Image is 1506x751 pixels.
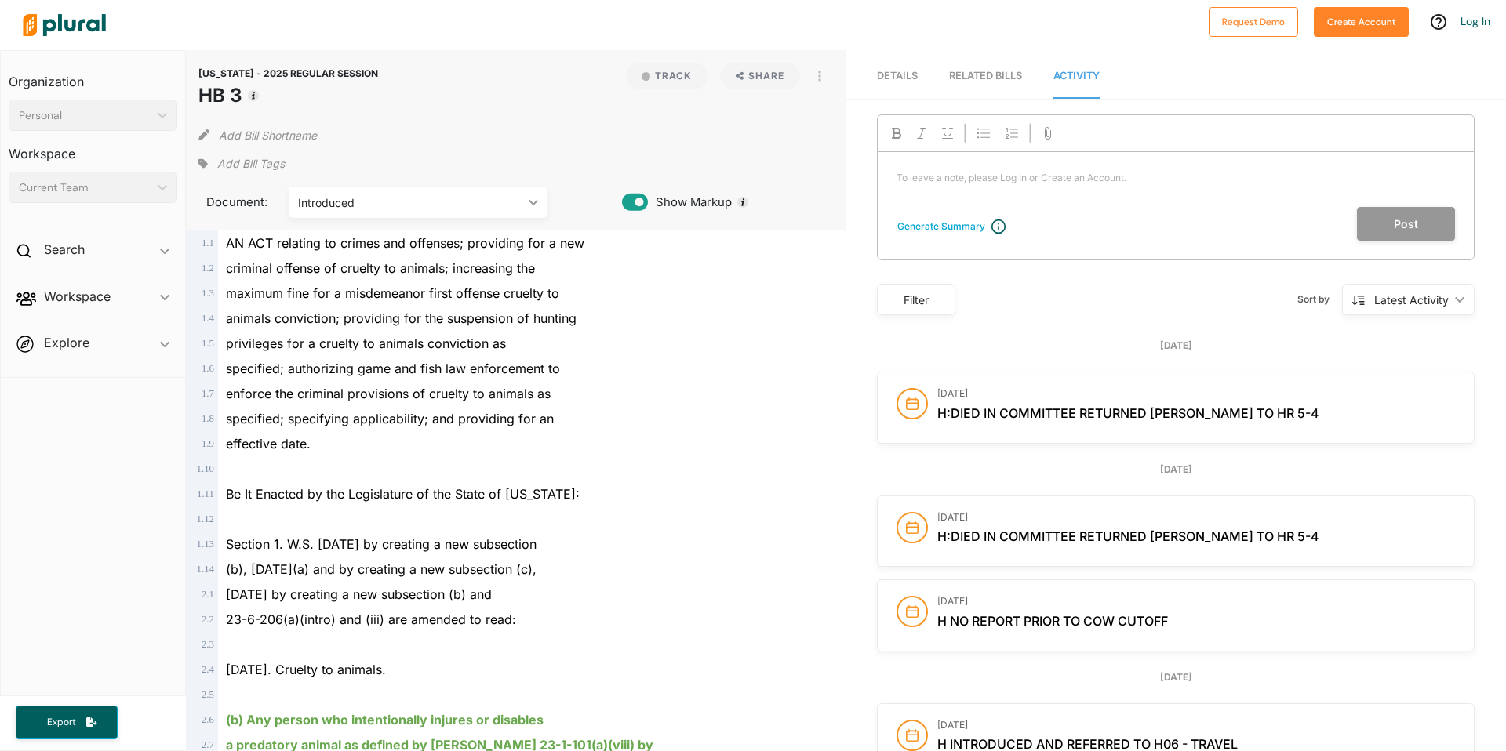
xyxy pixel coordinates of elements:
[226,386,551,401] span: enforce the criminal provisions of cruelty to animals as
[202,714,214,725] span: 2 . 6
[1297,292,1342,307] span: Sort by
[1209,7,1298,37] button: Request Demo
[217,156,285,172] span: Add Bill Tags
[202,363,214,374] span: 1 . 6
[298,194,522,211] div: Introduced
[197,564,214,575] span: 1 . 14
[202,313,214,324] span: 1 . 4
[1053,70,1100,82] span: Activity
[202,689,214,700] span: 2 . 5
[1461,14,1490,28] a: Log In
[1374,292,1449,308] div: Latest Activity
[226,361,560,376] span: specified; authorizing game and fish law enforcement to
[226,411,554,426] span: specified; specifying applicability; and providing for an
[937,388,1455,399] h3: [DATE]
[202,614,214,625] span: 2 . 2
[226,712,544,727] ins: (b) Any person who intentionally injures or disables
[937,613,1168,629] span: H No report prior to CoW Cutoff
[226,586,492,602] span: [DATE] by creating a new subsection (b) and
[202,639,214,650] span: 2 . 3
[1357,207,1455,241] button: Post
[226,486,580,502] span: Be It Enacted by the Legislature of the State of [US_STATE]:
[226,536,537,552] span: Section 1. W.S. [DATE] by creating a new subsection
[197,539,214,550] span: 1 . 13
[877,339,1475,353] div: [DATE]
[197,463,214,474] span: 1 . 10
[226,285,559,301] span: maximum fine for a misdemeanor first offense cruelty to
[198,152,285,176] div: Add tags
[202,438,214,449] span: 1 . 9
[198,194,269,211] span: Document:
[877,70,918,82] span: Details
[949,54,1022,99] a: RELATED BILLS
[202,338,214,349] span: 1 . 5
[202,413,214,424] span: 1 . 8
[720,63,801,89] button: Share
[198,67,378,79] span: [US_STATE] - 2025 REGULAR SESSION
[19,107,151,124] div: Personal
[1053,54,1100,99] a: Activity
[1314,13,1409,29] a: Create Account
[202,664,214,675] span: 2 . 4
[44,241,85,258] h2: Search
[887,292,945,308] div: Filter
[648,194,732,211] span: Show Markup
[226,260,535,276] span: criminal offense of cruelty to animals; increasing the
[736,195,750,209] div: Tooltip anchor
[202,739,214,750] span: 2 . 7
[226,436,311,452] span: effective date.
[937,405,1319,421] span: H:Died in Committee Returned [PERSON_NAME] to HR 5-4
[219,122,317,147] button: Add Bill Shortname
[9,59,177,93] h3: Organization
[714,63,807,89] button: Share
[202,388,214,399] span: 1 . 7
[202,238,214,249] span: 1 . 1
[36,716,86,729] span: Export
[19,180,151,196] div: Current Team
[202,589,214,600] span: 2 . 1
[1209,13,1298,29] a: Request Demo
[9,131,177,165] h3: Workspace
[897,219,985,234] div: Generate Summary
[937,528,1319,544] span: H:Died in Committee Returned [PERSON_NAME] to HR 5-4
[937,596,1455,607] h3: [DATE]
[893,219,990,234] button: Generate Summary
[16,706,118,739] button: Export
[226,561,537,577] span: (b), [DATE](a) and by creating a new subsection (c),
[877,670,1475,684] div: [DATE]
[226,336,506,351] span: privileges for a cruelty to animals conviction as
[246,89,260,103] div: Tooltip anchor
[937,512,1455,523] h3: [DATE]
[197,488,214,499] span: 1 . 11
[202,263,214,274] span: 1 . 2
[226,662,386,677] span: [DATE]. Cruelty to animals.
[1314,7,1409,37] button: Create Account
[949,68,1022,83] div: RELATED BILLS
[226,611,516,627] span: 23-6-206(a)(intro) and (iii) are amended to read:
[937,720,1455,731] h3: [DATE]
[226,235,584,251] span: AN ACT relating to crimes and offenses; providing for a new
[626,63,708,89] button: Track
[226,310,577,326] span: animals conviction; providing for the suspension of hunting
[877,54,918,99] a: Details
[202,288,214,299] span: 1 . 3
[877,463,1475,477] div: [DATE]
[197,513,214,524] span: 1 . 12
[198,82,378,110] h1: HB 3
